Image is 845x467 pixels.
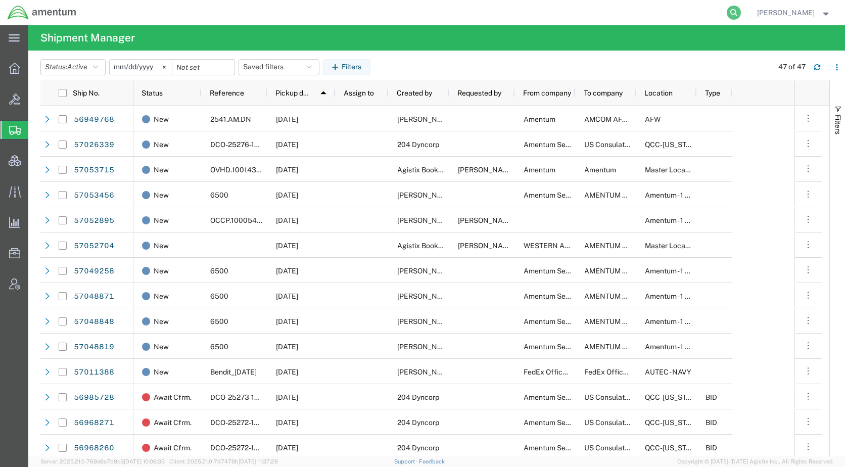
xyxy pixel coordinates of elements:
[397,393,439,401] span: 204 Dyncorp
[142,89,163,97] span: Status
[584,166,616,174] span: Amentum
[276,141,298,149] span: 10/03/2025
[210,368,257,376] span: Bendit_9-26-2025
[276,393,298,401] span: 10/07/2025
[73,162,115,178] a: 57053715
[458,166,515,174] span: Alta Gracia Reyna
[397,292,455,300] span: Quincy Gann
[645,141,701,149] span: QCC-Texas
[110,60,172,75] input: Not set
[154,385,192,410] span: Await Cfrm.
[757,7,815,18] span: Kent Gilman
[210,191,228,199] span: 6500
[73,263,115,279] a: 57049258
[524,393,599,401] span: Amentum Services, Inc.
[524,444,599,452] span: Amentum Services, Inc.
[73,414,115,431] a: 56968271
[73,212,115,228] a: 57052895
[706,444,717,452] span: BID
[239,59,319,75] button: Saved filters
[397,141,439,149] span: 204 Dyncorp
[210,343,228,351] span: 6500
[169,458,278,464] span: Client: 2025.21.0-7d7479b
[276,418,298,427] span: 10/07/2025
[458,242,515,250] span: Tony Chavez
[706,393,717,401] span: BID
[154,309,169,334] span: New
[73,313,115,330] a: 57048848
[524,267,585,275] span: Amentum Services
[645,191,697,199] span: Amentum - 1 gcp
[645,343,697,351] span: Amentum - 1 gcp
[524,317,585,325] span: Amentum Services
[524,166,555,174] span: Amentum
[524,141,599,149] span: Amentum Services, Inc.
[645,317,697,325] span: Amentum - 1 gcp
[344,89,374,97] span: Assign to
[397,444,439,452] span: 204 Dyncorp
[419,458,445,464] a: Feedback
[323,59,370,75] button: Filters
[524,418,599,427] span: Amentum Services, Inc.
[394,458,419,464] a: Support
[210,166,280,174] span: OVHD.100143.00000
[276,216,298,224] span: 10/07/2025
[210,393,277,401] span: DCO-25273-168930
[645,166,697,174] span: Master Location
[645,292,697,300] span: Amentum - 1 gcp
[124,458,165,464] span: [DATE] 10:09:35
[397,317,455,325] span: Quincy Gann
[677,457,833,466] span: Copyright © [DATE]-[DATE] Agistix Inc., All Rights Reserved
[397,191,455,199] span: Quincy Gann
[154,157,169,182] span: New
[276,115,298,123] span: 10/01/2025
[276,317,298,325] span: 10/07/2025
[524,115,555,123] span: Amentum
[40,458,165,464] span: Server: 2025.21.0-769a9a7b8c3
[276,292,298,300] span: 10/07/2025
[315,85,332,101] img: arrow-dropup.svg
[40,59,106,75] button: Status:Active
[523,89,571,97] span: From company
[172,60,234,75] input: Not set
[73,364,115,380] a: 57011388
[73,389,115,405] a: 56985728
[73,440,115,456] a: 56968260
[584,141,656,149] span: US Consulate General
[397,368,455,376] span: Paul Usma
[584,267,656,275] span: AMENTUM SERVICES
[706,418,717,427] span: BID
[524,292,585,300] span: Amentum Services
[276,191,298,199] span: 10/07/2025
[584,393,656,401] span: US Consulate General
[275,89,312,97] span: Pickup date
[276,343,298,351] span: 10/07/2025
[40,25,135,51] h4: Shipment Manager
[210,267,228,275] span: 6500
[210,89,244,97] span: Reference
[73,339,115,355] a: 57048819
[584,343,656,351] span: AMENTUM SERVICES
[239,458,278,464] span: [DATE] 11:37:29
[645,444,701,452] span: QCC-Texas
[154,284,169,309] span: New
[645,368,691,376] span: AUTEC - NAVY
[584,368,690,376] span: FedEx Office Print & Ship Center
[73,136,115,153] a: 57026339
[397,343,455,351] span: Quincy Gann
[210,292,228,300] span: 6500
[154,410,192,435] span: Await Cfrm.
[645,267,697,275] span: Amentum - 1 gcp
[397,216,455,224] span: Verona Brown
[7,5,77,20] img: logo
[524,343,585,351] span: Amentum Services
[584,115,681,123] span: AMCOM AFMD C/O Amentum
[458,216,515,224] span: Verona Brown
[154,107,169,132] span: New
[645,418,701,427] span: QCC-Texas
[67,63,87,71] span: Active
[584,191,656,199] span: AMENTUM SERVICES
[276,267,298,275] span: 10/07/2025
[73,89,100,97] span: Ship No.
[73,238,115,254] a: 57052704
